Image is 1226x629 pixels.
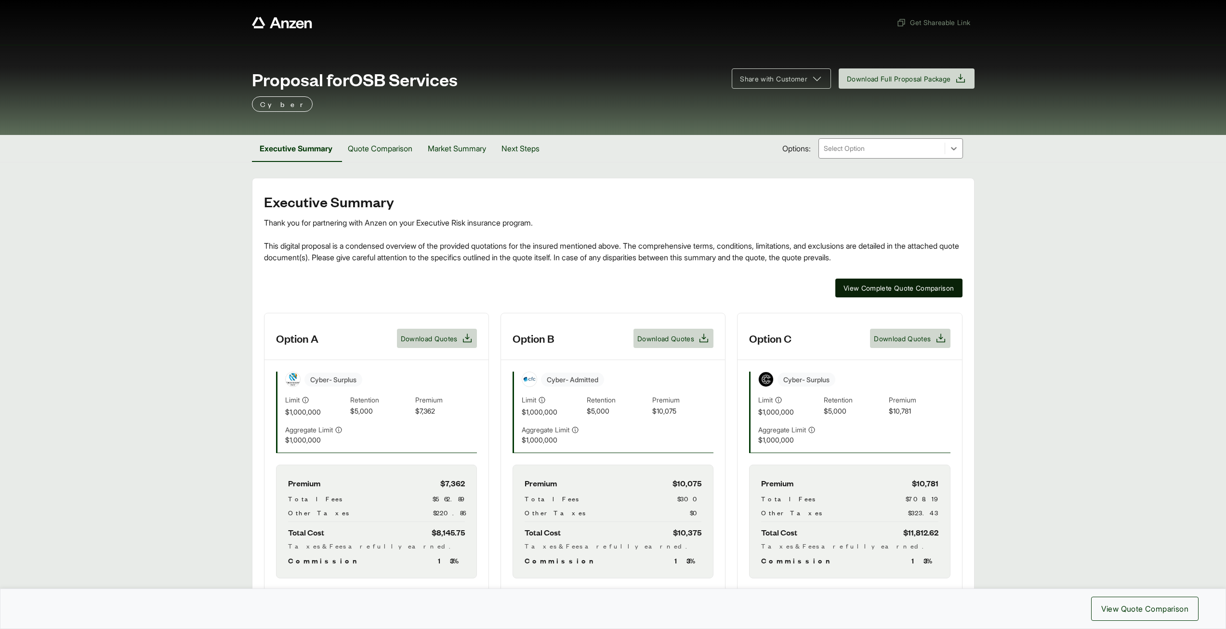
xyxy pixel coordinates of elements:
span: Download Quotes [874,334,931,344]
span: Limit [758,395,773,405]
img: Coalition [759,372,773,387]
span: 13 % [674,555,701,566]
span: Share with Customer [740,74,807,84]
button: Share with Customer [732,68,831,89]
button: Download Quotes [633,329,713,348]
span: $708.19 [906,494,938,504]
span: Other Taxes [761,508,822,518]
h2: Executive Summary [264,194,962,209]
span: Options: [782,143,811,154]
span: 13 % [438,555,465,566]
span: $10,075 [672,477,701,490]
span: Premium [652,395,713,406]
button: Quote Comparison [340,135,420,162]
a: Anzen website [252,17,312,28]
p: Cyber [260,98,304,110]
span: Total Cost [761,526,797,539]
span: Retention [350,395,411,406]
span: Proposal for OSB Services [252,69,458,89]
span: Other Taxes [288,508,349,518]
span: View Quote Comparison [1101,603,1188,615]
span: $300 [677,494,701,504]
button: View Complete Quote Comparison [835,279,962,297]
span: $8,145.75 [432,526,465,539]
span: Retention [824,395,885,406]
span: Download Quotes [637,334,694,344]
div: Taxes & Fees are fully earned. [525,541,701,551]
button: Download Quotes [870,329,950,348]
button: Get Shareable Link [893,13,974,31]
button: Download Full Proposal Package [839,68,975,89]
img: CFC [522,372,537,387]
span: Premium [761,477,793,490]
span: Get Shareable Link [896,17,970,27]
span: Total Fees [761,494,815,504]
span: Total Cost [525,526,561,539]
h3: Option C [749,331,791,346]
span: $562.89 [433,494,465,504]
span: $11,812.62 [903,526,938,539]
span: Total Fees [525,494,579,504]
button: View Quote Comparison [1091,597,1199,621]
span: Premium [525,477,557,490]
span: $7,362 [440,477,465,490]
span: $1,000,000 [285,435,346,445]
span: $1,000,000 [522,407,583,417]
span: Cyber - Admitted [541,373,604,387]
span: Download Quotes [401,334,458,344]
span: Commission [288,555,361,566]
span: $323.43 [908,508,938,518]
img: Tokio Marine [286,372,300,387]
span: $10,075 [652,406,713,417]
span: $10,781 [889,406,950,417]
span: Total Fees [288,494,342,504]
span: $5,000 [824,406,885,417]
div: Taxes & Fees are fully earned. [761,541,938,551]
span: Cyber - Surplus [778,373,835,387]
span: Limit [285,395,300,405]
span: Cyber - Surplus [304,373,362,387]
span: Premium [288,477,320,490]
span: Premium [415,395,476,406]
button: Download Quotes [397,329,477,348]
span: Retention [587,395,648,406]
div: Thank you for partnering with Anzen on your Executive Risk insurance program. This digital propos... [264,217,962,263]
button: Executive Summary [252,135,340,162]
span: $7,362 [415,406,476,417]
span: Commission [761,555,834,566]
span: Total Cost [288,526,324,539]
span: Premium [889,395,950,406]
h3: Option B [513,331,554,346]
span: View Complete Quote Comparison [844,283,954,293]
span: Commission [525,555,598,566]
span: $10,781 [912,477,938,490]
button: Next Steps [494,135,547,162]
div: Taxes & Fees are fully earned. [288,541,465,551]
button: Market Summary [420,135,494,162]
span: $1,000,000 [285,407,346,417]
span: Download Full Proposal Package [847,74,951,84]
span: Aggregate Limit [285,425,333,435]
span: $220.86 [433,508,465,518]
span: Limit [522,395,536,405]
span: $10,375 [673,526,701,539]
span: $1,000,000 [522,435,583,445]
span: $1,000,000 [758,435,819,445]
span: Aggregate Limit [758,425,806,435]
span: $1,000,000 [758,407,819,417]
span: 13 % [911,555,938,566]
span: $5,000 [587,406,648,417]
h3: Option A [276,331,318,346]
span: Other Taxes [525,508,585,518]
span: Aggregate Limit [522,425,569,435]
span: $0 [690,508,701,518]
span: $5,000 [350,406,411,417]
